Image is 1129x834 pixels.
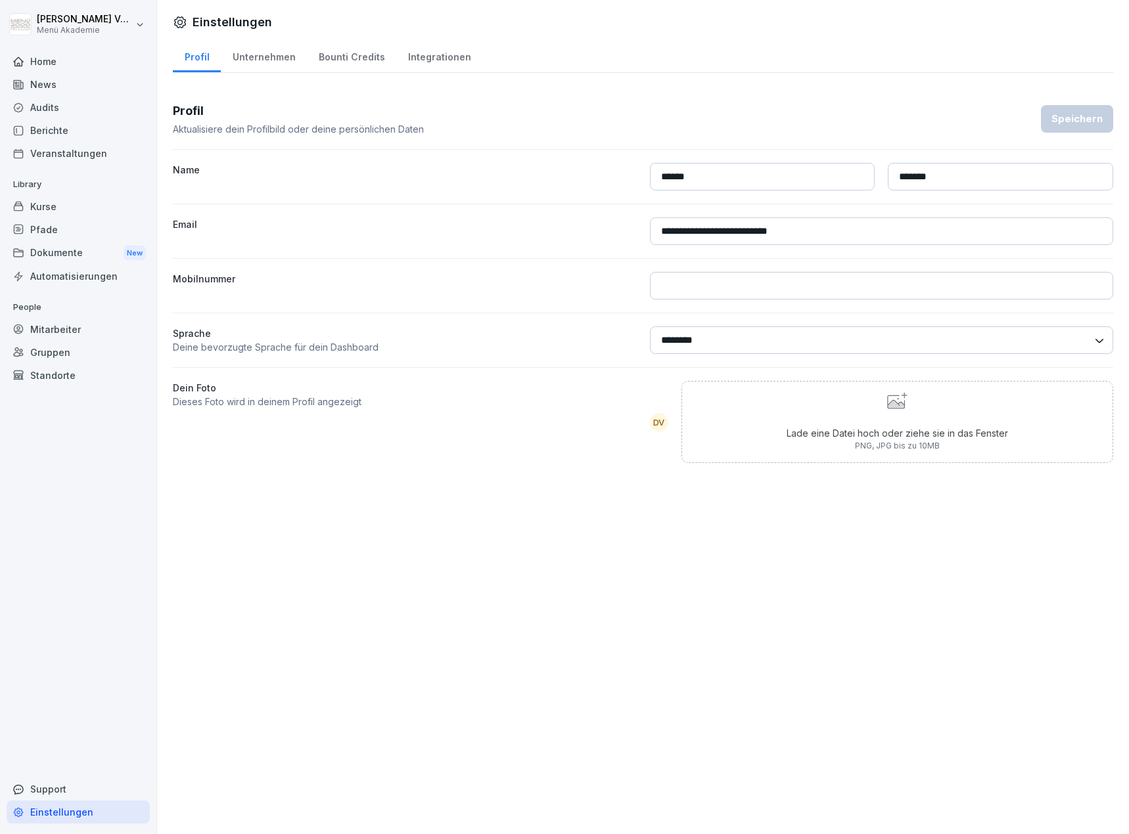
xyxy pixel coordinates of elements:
p: [PERSON_NAME] Vehring [37,14,133,25]
a: Mitarbeiter [7,318,150,341]
a: Kurse [7,195,150,218]
a: Home [7,50,150,73]
p: Menü Akademie [37,26,133,35]
div: New [124,246,146,261]
label: Email [173,217,637,245]
a: News [7,73,150,96]
h1: Einstellungen [193,13,272,31]
a: Gruppen [7,341,150,364]
p: PNG, JPG bis zu 10MB [787,440,1008,452]
div: Dokumente [7,241,150,265]
a: Profil [173,39,221,72]
p: Sprache [173,326,637,340]
div: DV [650,413,668,431]
a: Unternehmen [221,39,307,72]
h3: Profil [173,102,424,120]
a: Berichte [7,119,150,142]
div: Speichern [1051,112,1103,126]
p: Aktualisiere dein Profilbild oder deine persönlichen Daten [173,122,424,136]
p: Deine bevorzugte Sprache für dein Dashboard [173,340,637,354]
p: Lade eine Datei hoch oder ziehe sie in das Fenster [787,426,1008,440]
a: Bounti Credits [307,39,396,72]
a: Veranstaltungen [7,142,150,165]
p: Dieses Foto wird in deinem Profil angezeigt [173,395,637,408]
p: Library [7,174,150,195]
div: Support [7,778,150,801]
a: Integrationen [396,39,482,72]
label: Dein Foto [173,381,637,395]
a: Standorte [7,364,150,387]
button: Speichern [1041,105,1113,133]
a: Audits [7,96,150,119]
a: Pfade [7,218,150,241]
label: Mobilnummer [173,272,637,299]
label: Name [173,163,637,190]
a: Einstellungen [7,801,150,823]
p: People [7,297,150,318]
a: Automatisierungen [7,265,150,288]
a: DokumenteNew [7,241,150,265]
